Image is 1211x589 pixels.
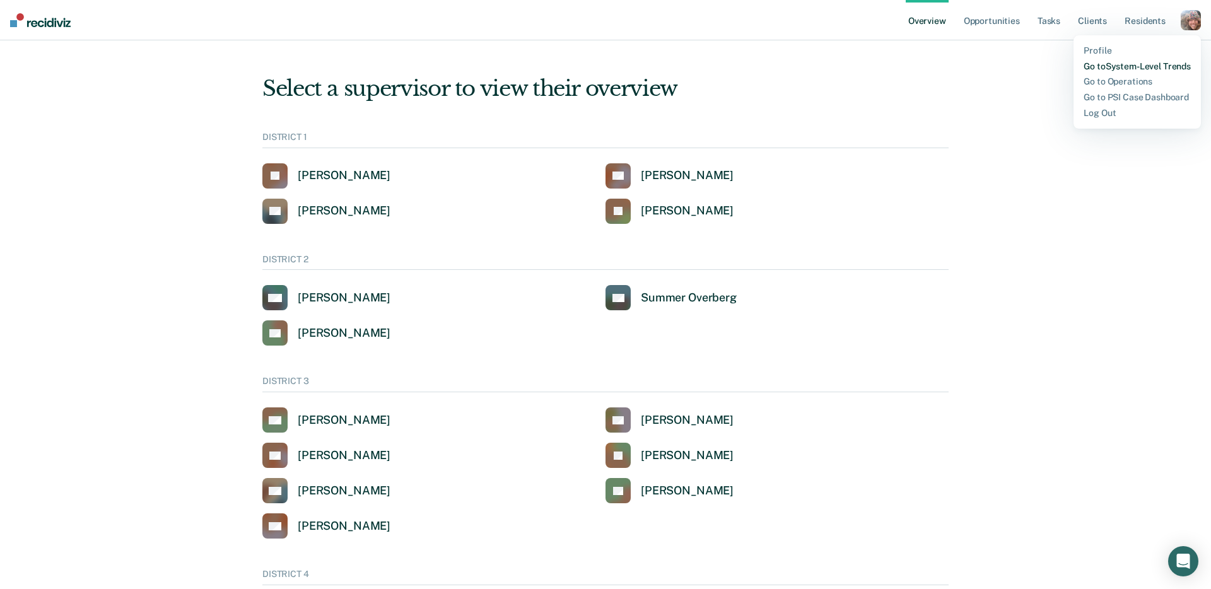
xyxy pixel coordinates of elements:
div: DISTRICT 3 [262,376,949,392]
a: [PERSON_NAME] [605,407,734,433]
div: [PERSON_NAME] [298,168,390,183]
a: [PERSON_NAME] [262,199,390,224]
a: [PERSON_NAME] [605,199,734,224]
div: [PERSON_NAME] [641,168,734,183]
div: DISTRICT 4 [262,569,949,585]
a: Profile [1084,45,1191,56]
a: [PERSON_NAME] [605,443,734,468]
div: [PERSON_NAME] [298,291,390,305]
div: [PERSON_NAME] [298,326,390,341]
a: [PERSON_NAME] [262,163,390,189]
div: [PERSON_NAME] [641,484,734,498]
div: [PERSON_NAME] [641,448,734,463]
div: DISTRICT 1 [262,132,949,148]
div: [PERSON_NAME] [641,413,734,428]
a: [PERSON_NAME] [262,407,390,433]
div: [PERSON_NAME] [298,448,390,463]
a: [PERSON_NAME] [262,513,390,539]
a: Go to Operations [1084,76,1191,87]
div: Summer Overberg [641,291,737,305]
a: Summer Overberg [605,285,737,310]
a: Go to PSI Case Dashboard [1084,92,1191,103]
div: DISTRICT 2 [262,254,949,271]
a: Go toSystem-Level Trends [1084,61,1191,72]
a: [PERSON_NAME] [605,478,734,503]
a: [PERSON_NAME] [262,478,390,503]
div: [PERSON_NAME] [641,204,734,218]
img: Recidiviz [10,13,71,27]
a: [PERSON_NAME] [605,163,734,189]
div: [PERSON_NAME] [298,413,390,428]
div: Open Intercom Messenger [1168,546,1198,576]
a: [PERSON_NAME] [262,320,390,346]
div: Select a supervisor to view their overview [262,76,949,102]
a: [PERSON_NAME] [262,443,390,468]
a: [PERSON_NAME] [262,285,390,310]
div: [PERSON_NAME] [298,484,390,498]
div: [PERSON_NAME] [298,204,390,218]
div: [PERSON_NAME] [298,519,390,534]
a: Log Out [1084,108,1191,119]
